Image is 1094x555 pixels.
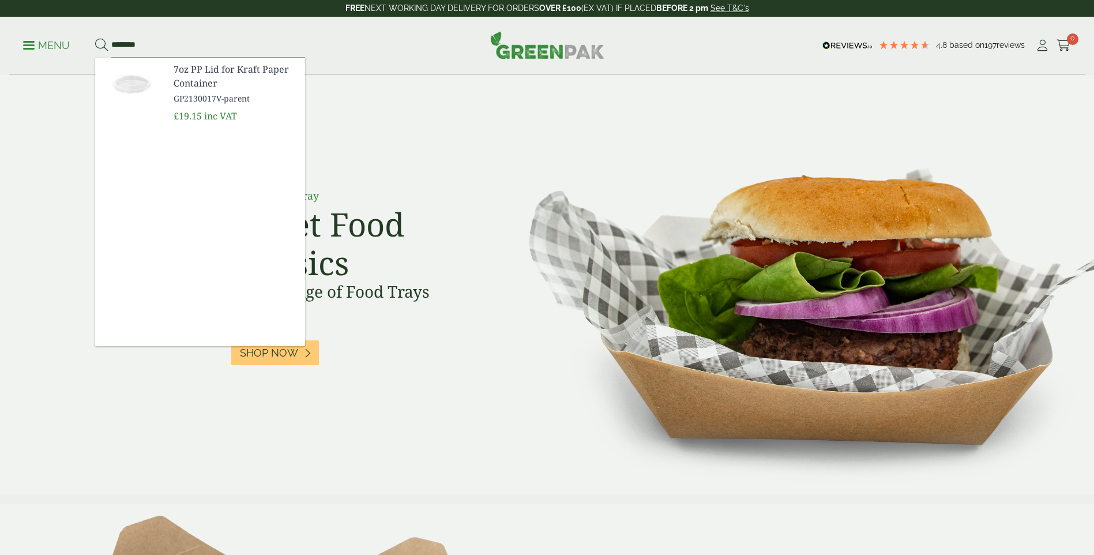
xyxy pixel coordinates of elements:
[174,110,202,122] span: £19.15
[240,347,298,359] span: Shop Now
[539,3,581,13] strong: OVER £100
[174,92,296,104] span: GP2130017V-parent
[23,39,70,50] a: Menu
[490,31,604,59] img: GreenPak Supplies
[174,62,296,104] a: 7oz PP Lid for Kraft Paper Container GP2130017V-parent
[23,39,70,52] p: Menu
[231,340,319,365] a: Shop Now
[231,282,491,302] h3: Wide Range of Food Trays
[997,40,1025,50] span: reviews
[493,75,1094,494] img: Street Food Classics
[936,40,949,50] span: 4.8
[710,3,749,13] a: See T&C's
[95,58,164,113] img: GP2130017V-parent
[345,3,364,13] strong: FREE
[1057,37,1071,54] a: 0
[174,62,296,90] span: 7oz PP Lid for Kraft Paper Container
[231,205,491,282] h2: Street Food Classics
[656,3,708,13] strong: BEFORE 2 pm
[984,40,997,50] span: 197
[878,40,930,50] div: 4.79 Stars
[1057,40,1071,51] i: Cart
[822,42,873,50] img: REVIEWS.io
[1067,33,1078,45] span: 0
[204,110,237,122] span: inc VAT
[1035,40,1050,51] i: My Account
[949,40,984,50] span: Based on
[231,188,491,204] p: Kraft Burger Tray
